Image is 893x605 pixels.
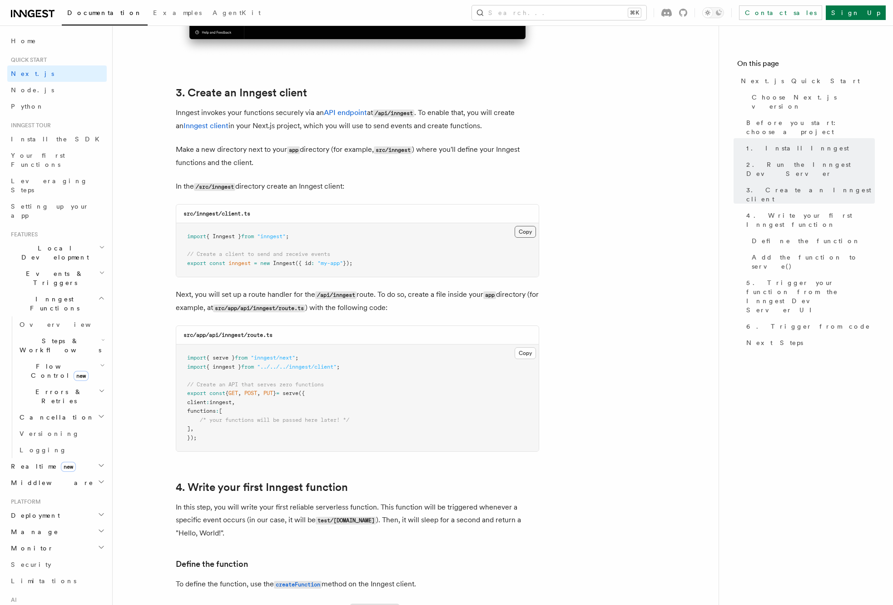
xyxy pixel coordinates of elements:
[752,253,875,271] span: Add the function to serve()
[187,355,206,361] span: import
[7,573,107,589] a: Limitations
[225,390,228,396] span: {
[238,390,241,396] span: ,
[7,316,107,458] div: Inngest Functions
[16,384,107,409] button: Errors & Retries
[7,269,99,287] span: Events & Triggers
[295,355,298,361] span: ;
[737,58,875,73] h4: On this page
[746,211,875,229] span: 4. Write your first Inngest function
[739,5,822,20] a: Contact sales
[241,233,254,240] span: from
[743,207,875,233] a: 4. Write your first Inngest function
[20,430,79,437] span: Versioning
[287,146,300,154] code: app
[260,260,270,266] span: new
[209,390,225,396] span: const
[274,581,322,589] code: createFunction
[11,577,76,585] span: Limitations
[274,580,322,588] a: createFunction
[273,260,295,266] span: Inngest
[7,498,41,505] span: Platform
[311,260,314,266] span: :
[209,399,232,405] span: inngest
[752,236,860,245] span: Define the function
[219,408,222,414] span: [
[61,462,76,472] span: new
[7,527,59,536] span: Manage
[746,278,875,315] span: 5. Trigger your function from the Inngest Dev Server UI
[7,265,107,291] button: Events & Triggers
[187,435,197,441] span: });
[176,481,348,494] a: 4. Write your first Inngest function
[746,160,875,178] span: 2. Run the Inngest Dev Server
[16,442,107,458] a: Logging
[7,198,107,224] a: Setting up your app
[176,86,307,99] a: 3. Create an Inngest client
[7,56,47,64] span: Quick start
[187,390,206,396] span: export
[743,182,875,207] a: 3. Create an Inngest client
[228,260,251,266] span: inngest
[7,98,107,115] a: Python
[187,381,324,388] span: // Create an API that serves zero functions
[743,275,875,318] a: 5. Trigger your function from the Inngest Dev Server UI
[16,333,107,358] button: Steps & Workflows
[20,321,113,328] span: Overview
[515,226,536,238] button: Copy
[7,540,107,556] button: Monitor
[16,358,107,384] button: Flow Controlnew
[148,3,207,25] a: Examples
[184,121,228,130] a: Inngest client
[194,183,235,191] code: /src/inngest
[62,3,148,25] a: Documentation
[187,260,206,266] span: export
[7,240,107,265] button: Local Development
[16,336,101,355] span: Steps & Workflows
[11,135,105,143] span: Install the SDK
[206,355,235,361] span: { serve }
[11,36,36,45] span: Home
[11,561,51,568] span: Security
[324,108,367,117] a: API endpoint
[7,462,76,471] span: Realtime
[176,288,539,315] p: Next, you will set up a route handler for the route. To do so, create a file inside your director...
[743,140,875,156] a: 1. Install Inngest
[7,507,107,524] button: Deployment
[748,233,875,249] a: Define the function
[235,355,248,361] span: from
[7,596,17,604] span: AI
[232,399,235,405] span: ,
[187,233,206,240] span: import
[213,9,261,16] span: AgentKit
[373,110,414,117] code: /api/inngest
[176,143,539,169] p: Make a new directory next to your directory (for example, ) where you'll define your Inngest func...
[16,413,94,422] span: Cancellation
[746,118,875,136] span: Before you start: choose a project
[826,5,886,20] a: Sign Up
[187,425,190,432] span: ]
[241,364,254,370] span: from
[190,425,193,432] span: ,
[254,260,257,266] span: =
[206,233,241,240] span: { Inngest }
[7,122,51,129] span: Inngest tour
[743,335,875,351] a: Next Steps
[244,390,257,396] span: POST
[251,355,295,361] span: "inngest/next"
[207,3,266,25] a: AgentKit
[7,33,107,49] a: Home
[176,180,539,193] p: In the directory create an Inngest client:
[206,399,209,405] span: :
[286,233,289,240] span: ;
[746,144,849,153] span: 1. Install Inngest
[7,478,94,487] span: Middleware
[20,446,67,454] span: Logging
[153,9,202,16] span: Examples
[7,147,107,173] a: Your first Functions
[276,390,279,396] span: =
[7,173,107,198] a: Leveraging Steps
[7,475,107,491] button: Middleware
[273,390,276,396] span: }
[343,260,352,266] span: });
